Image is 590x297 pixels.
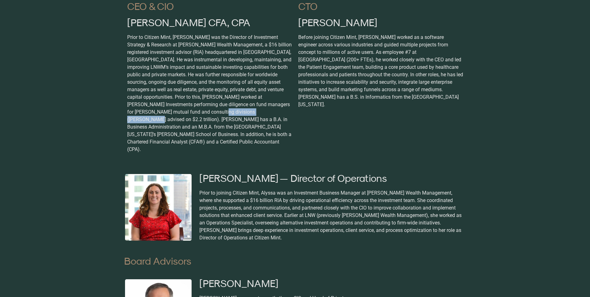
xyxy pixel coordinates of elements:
h2: [PERSON_NAME] [199,278,464,288]
h2: [PERSON_NAME] CFA, CPA [127,17,292,27]
h2: [PERSON_NAME] [298,17,463,27]
h2: CTO [298,1,463,11]
p: Prior to Citizen Mint, [PERSON_NAME] was the Director of Investment Strategy & Research at [PERSO... [127,34,292,153]
h2: CEO & CIO [127,1,292,11]
div: Prior to joining Citizen Mint, Alyssa was an Investment Business Manager at [PERSON_NAME] Wealth ... [199,189,464,242]
h2: Board Advisors [124,256,466,266]
span: Before joining Citizen Mint, [PERSON_NAME] worked as a software engineer across various industrie... [298,34,463,107]
h2: [PERSON_NAME] — Director of Operations [199,173,464,183]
